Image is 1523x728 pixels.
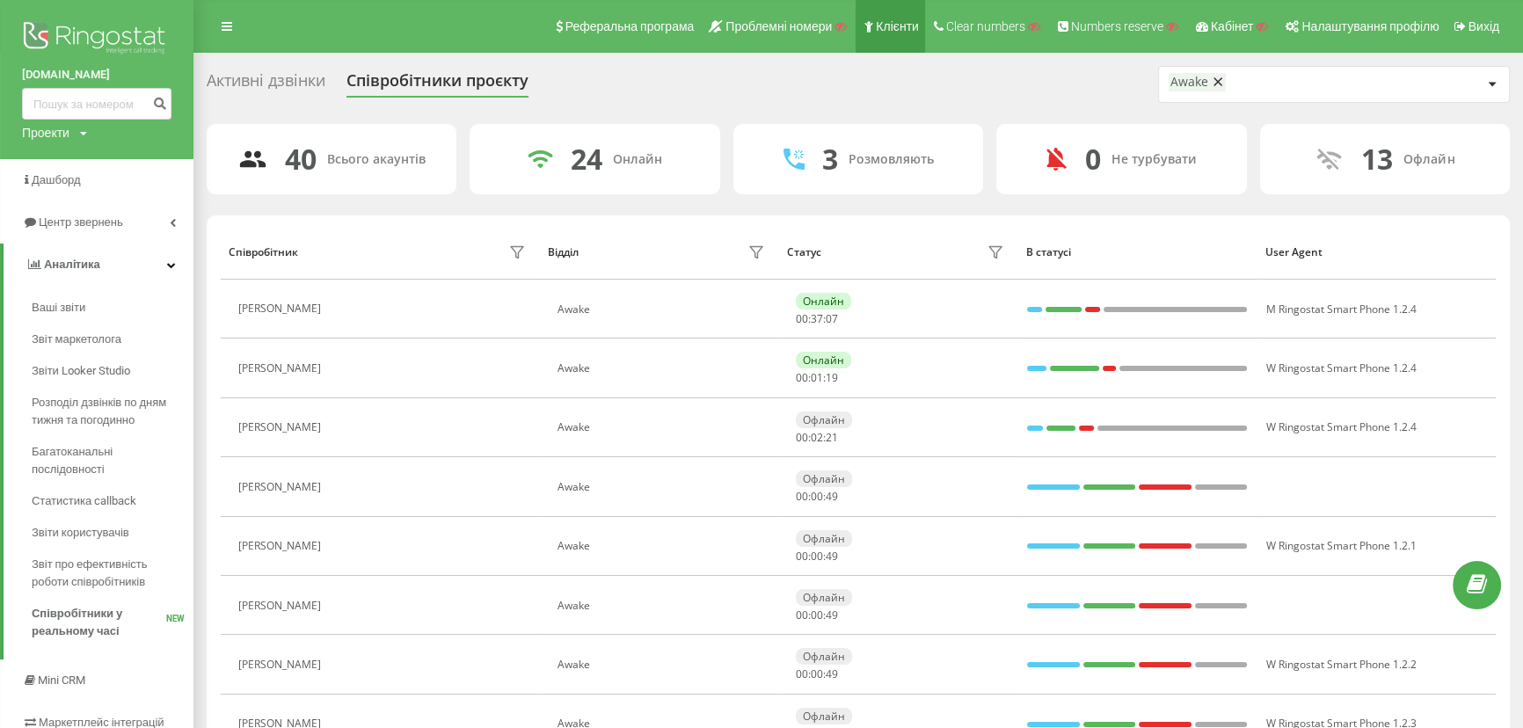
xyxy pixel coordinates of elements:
[796,609,838,622] div: : :
[826,370,838,385] span: 19
[1266,302,1417,317] span: M Ringostat Smart Phone 1.2.4
[796,411,852,428] div: Офлайн
[1026,246,1249,258] div: В статусі
[787,246,821,258] div: Статус
[811,311,823,326] span: 37
[285,142,317,176] div: 40
[811,549,823,564] span: 00
[346,71,528,98] div: Співробітники проєкту
[1111,152,1196,167] div: Не турбувати
[796,489,808,504] span: 00
[32,598,193,647] a: Співробітники у реальному часіNEW
[796,293,851,309] div: Онлайн
[1403,152,1454,167] div: Офлайн
[238,362,325,375] div: [PERSON_NAME]
[32,517,193,549] a: Звіти користувачів
[38,673,85,687] span: Mini CRM
[1361,142,1393,176] div: 13
[571,142,602,176] div: 24
[557,303,769,316] div: Awake
[811,370,823,385] span: 01
[796,549,808,564] span: 00
[327,152,426,167] div: Всього акаунтів
[22,18,171,62] img: Ringostat logo
[39,215,123,229] span: Центр звернень
[207,71,325,98] div: Активні дзвінки
[811,608,823,622] span: 00
[796,470,852,487] div: Офлайн
[849,152,934,167] div: Розмовляють
[229,246,298,258] div: Співробітник
[796,608,808,622] span: 00
[32,324,193,355] a: Звіт маркетолога
[796,370,808,385] span: 00
[796,311,808,326] span: 00
[22,66,171,84] a: [DOMAIN_NAME]
[32,492,136,510] span: Статистика callback
[1266,538,1417,553] span: W Ringostat Smart Phone 1.2.1
[796,313,838,325] div: : :
[32,292,193,324] a: Ваші звіти
[613,152,662,167] div: Онлайн
[826,430,838,445] span: 21
[32,436,193,485] a: Багатоканальні послідовності
[238,600,325,612] div: [PERSON_NAME]
[32,524,129,542] span: Звіти користувачів
[1301,19,1439,33] span: Налаштування профілю
[826,489,838,504] span: 49
[1266,360,1417,375] span: W Ringostat Smart Phone 1.2.4
[796,708,852,724] div: Офлайн
[826,666,838,681] span: 49
[557,421,769,433] div: Awake
[4,244,193,286] a: Аналiтика
[1084,142,1100,176] div: 0
[32,443,185,478] span: Багатоканальні послідовності
[796,666,808,681] span: 00
[557,659,769,671] div: Awake
[22,124,69,142] div: Проекти
[32,549,193,598] a: Звіт про ефективність роботи співробітників
[796,491,838,503] div: : :
[946,19,1025,33] span: Clear numbers
[1071,19,1163,33] span: Numbers reserve
[1266,419,1417,434] span: W Ringostat Smart Phone 1.2.4
[826,608,838,622] span: 49
[565,19,695,33] span: Реферальна програма
[32,394,185,429] span: Розподіл дзвінків по дням тижня та погодинно
[557,540,769,552] div: Awake
[796,430,808,445] span: 00
[826,311,838,326] span: 07
[44,258,100,271] span: Аналiтика
[32,173,81,186] span: Дашборд
[1170,75,1208,90] div: Awake
[557,362,769,375] div: Awake
[822,142,838,176] div: 3
[32,362,130,380] span: Звіти Looker Studio
[796,530,852,547] div: Офлайн
[32,605,166,640] span: Співробітники у реальному часі
[796,589,852,606] div: Офлайн
[548,246,579,258] div: Відділ
[238,481,325,493] div: [PERSON_NAME]
[811,666,823,681] span: 00
[32,299,85,317] span: Ваші звіти
[1266,657,1417,672] span: W Ringostat Smart Phone 1.2.2
[811,430,823,445] span: 02
[22,88,171,120] input: Пошук за номером
[826,549,838,564] span: 49
[32,485,193,517] a: Статистика callback
[876,19,919,33] span: Клієнти
[796,432,838,444] div: : :
[557,481,769,493] div: Awake
[1265,246,1488,258] div: User Agent
[796,648,852,665] div: Офлайн
[1211,19,1254,33] span: Кабінет
[32,331,121,348] span: Звіт маркетолога
[796,352,851,368] div: Онлайн
[238,659,325,671] div: [PERSON_NAME]
[557,600,769,612] div: Awake
[796,550,838,563] div: : :
[32,387,193,436] a: Розподіл дзвінків по дням тижня та погодинно
[32,355,193,387] a: Звіти Looker Studio
[796,372,838,384] div: : :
